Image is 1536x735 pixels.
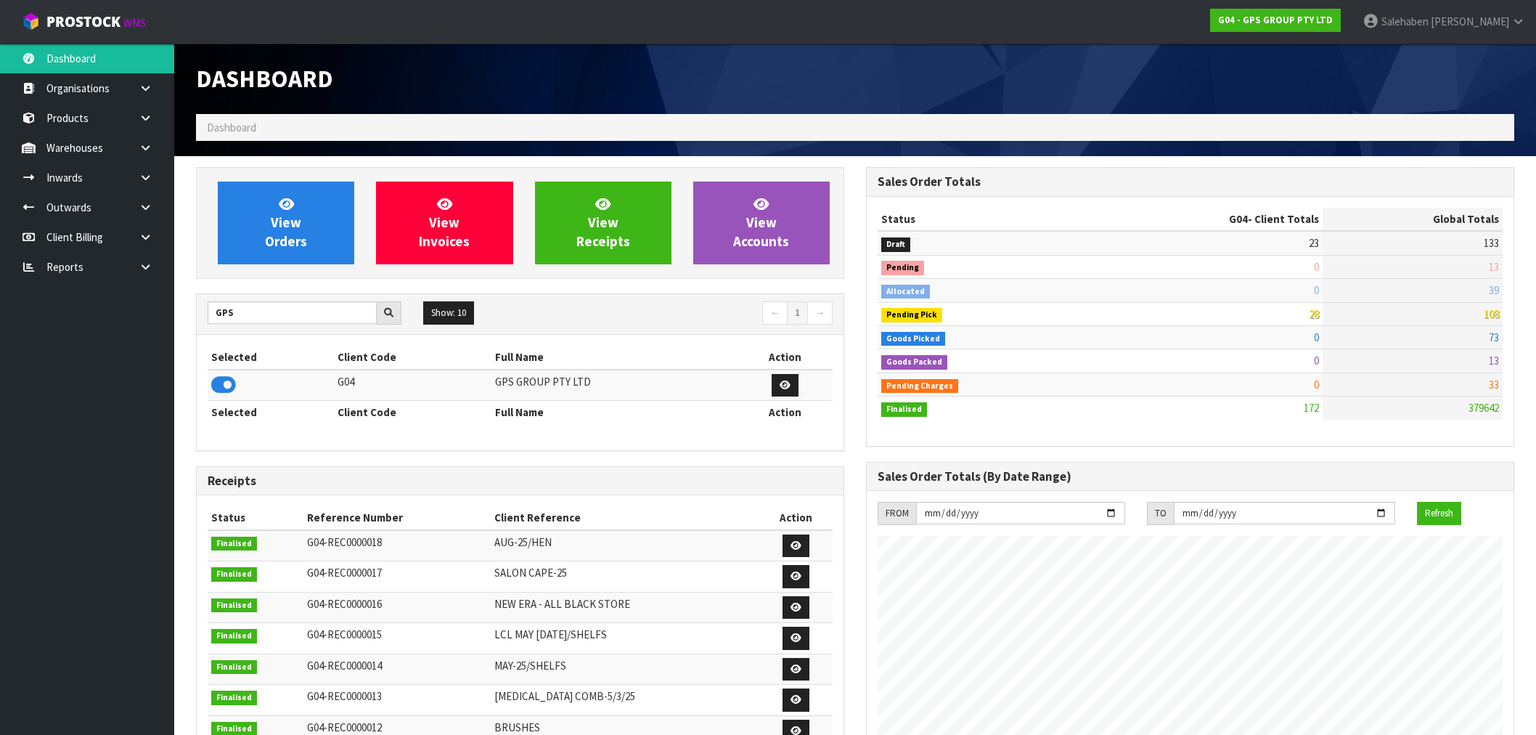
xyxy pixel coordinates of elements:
[1489,260,1499,274] span: 13
[1309,307,1319,321] span: 28
[265,195,307,250] span: View Orders
[881,355,947,370] span: Goods Packed
[307,566,382,580] span: G04-REC0000017
[1323,208,1503,231] th: Global Totals
[1314,260,1319,274] span: 0
[1484,307,1499,321] span: 108
[787,301,808,325] a: 1
[491,401,738,424] th: Full Name
[760,506,833,529] th: Action
[307,689,382,703] span: G04-REC0000013
[307,720,382,734] span: G04-REC0000012
[1304,401,1319,415] span: 172
[208,301,377,324] input: Search clients
[211,660,257,675] span: Finalised
[211,598,257,613] span: Finalised
[334,401,491,424] th: Client Code
[419,195,470,250] span: View Invoices
[22,12,40,31] img: cube-alt.png
[881,402,927,417] span: Finalised
[738,346,833,369] th: Action
[211,691,257,705] span: Finalised
[494,535,552,549] span: AUG-25/HEN
[208,346,334,369] th: Selected
[881,261,924,275] span: Pending
[334,346,491,369] th: Client Code
[218,182,354,264] a: ViewOrders
[494,659,566,673] span: MAY-25/SHELFS
[307,659,382,673] span: G04-REC0000014
[208,506,303,529] th: Status
[303,506,491,529] th: Reference Number
[881,308,942,322] span: Pending Pick
[733,195,789,250] span: View Accounts
[494,597,630,611] span: NEW ERA - ALL BLACK STORE
[1489,354,1499,367] span: 13
[878,502,916,525] div: FROM
[1489,330,1499,344] span: 73
[491,346,738,369] th: Full Name
[307,628,382,641] span: G04-REC0000015
[1309,236,1319,250] span: 23
[491,506,760,529] th: Client Reference
[1084,208,1323,231] th: - Client Totals
[376,182,512,264] a: ViewInvoices
[211,537,257,551] span: Finalised
[1210,9,1341,32] a: G04 - GPS GROUP PTY LTD
[1468,401,1499,415] span: 379642
[208,401,334,424] th: Selected
[1314,330,1319,344] span: 0
[531,301,833,327] nav: Page navigation
[1431,15,1509,28] span: [PERSON_NAME]
[693,182,830,264] a: ViewAccounts
[1314,378,1319,391] span: 0
[491,370,738,401] td: GPS GROUP PTY LTD
[878,470,1503,484] h3: Sales Order Totals (By Date Range)
[576,195,630,250] span: View Receipts
[1489,283,1499,297] span: 39
[1229,212,1248,226] span: G04
[494,720,540,734] span: BRUSHES
[211,567,257,582] span: Finalised
[307,535,382,549] span: G04-REC0000018
[494,628,607,641] span: LCL MAY [DATE]/SHELFS
[881,332,945,346] span: Goods Picked
[1218,14,1333,26] strong: G04 - GPS GROUP PTY LTD
[207,121,256,134] span: Dashboard
[494,566,567,580] span: SALON CAPE-25
[1381,15,1429,28] span: Salehaben
[1314,283,1319,297] span: 0
[123,16,146,30] small: WMS
[1417,502,1461,525] button: Refresh
[807,301,833,325] a: →
[1147,502,1174,525] div: TO
[334,370,491,401] td: G04
[738,401,833,424] th: Action
[208,474,833,488] h3: Receipts
[535,182,671,264] a: ViewReceipts
[1489,378,1499,391] span: 33
[878,175,1503,189] h3: Sales Order Totals
[46,12,120,31] span: ProStock
[494,689,635,703] span: [MEDICAL_DATA] COMB-5/3/25
[423,301,474,325] button: Show: 10
[878,208,1084,231] th: Status
[1314,354,1319,367] span: 0
[881,285,930,299] span: Allocated
[211,629,257,643] span: Finalised
[881,379,958,394] span: Pending Charges
[307,597,382,611] span: G04-REC0000016
[881,237,910,252] span: Draft
[1484,236,1499,250] span: 133
[762,301,788,325] a: ←
[196,63,333,94] span: Dashboard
